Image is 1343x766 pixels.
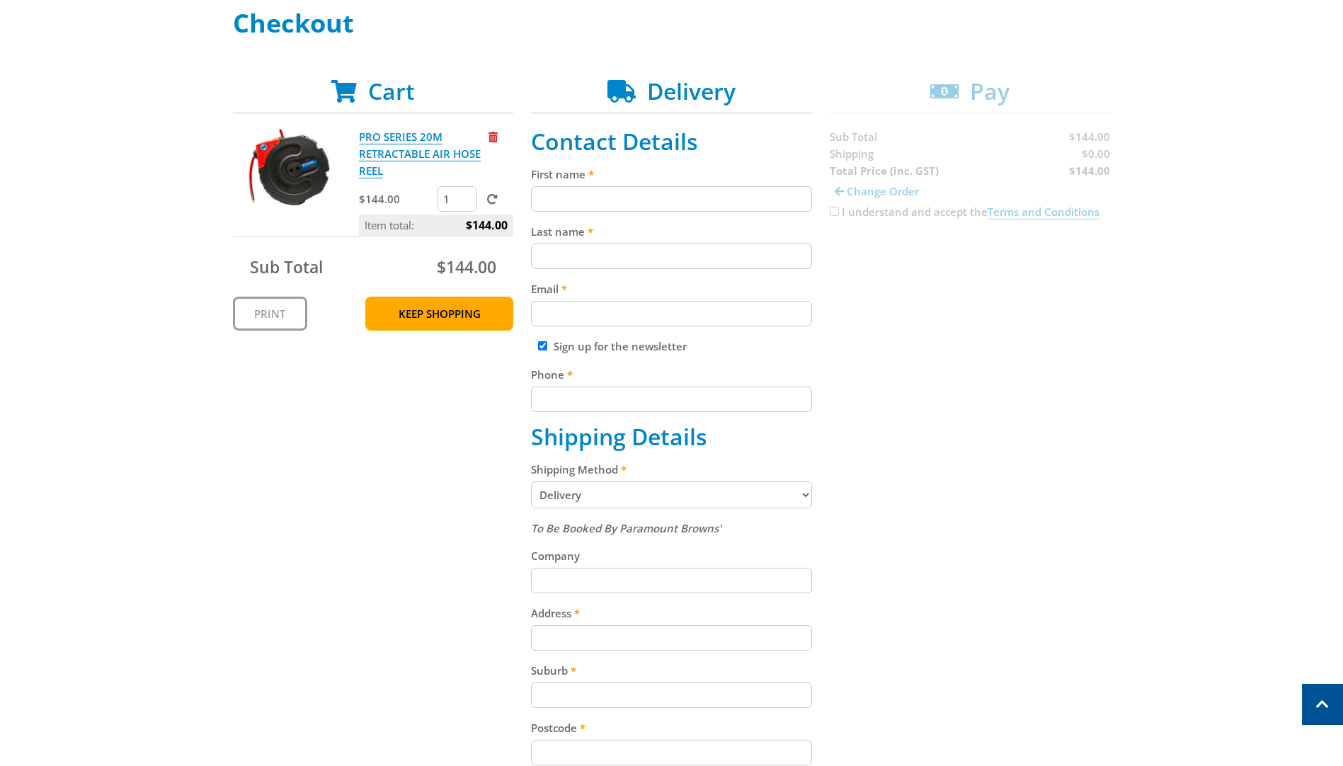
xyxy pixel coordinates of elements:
input: Please enter your address. [531,625,812,651]
label: First name [531,166,812,183]
a: Print [233,297,307,331]
em: To Be Booked By Paramount Browns' [531,521,721,535]
input: Please enter your last name. [531,244,812,269]
span: $144.00 [466,215,508,236]
input: Please enter your first name. [531,186,812,212]
label: Last name [531,223,812,240]
p: Item total: [359,215,513,236]
span: Cart [368,76,415,106]
p: $144.00 [359,190,435,207]
label: Shipping Method [531,461,812,478]
input: Please enter your postcode. [531,740,812,765]
a: PRO SERIES 20M RETRACTABLE AIR HOSE REEL [359,130,481,178]
label: Sign up for the newsletter [554,339,687,353]
span: Delivery [647,76,736,106]
input: Please enter your email address. [531,301,812,326]
label: Company [531,547,812,564]
label: Suburb [531,662,812,679]
label: Postcode [531,719,812,736]
label: Email [531,280,812,297]
a: Remove from cart [488,130,498,144]
span: $144.00 [437,256,496,278]
h2: Contact Details [531,128,812,155]
select: Please select a shipping method. [531,481,812,508]
input: Please enter your suburb. [531,682,812,708]
h2: Shipping Details [531,423,812,450]
span: Sub Total [250,256,323,278]
label: Phone [531,366,812,383]
h1: Checkout [233,9,1111,38]
img: PRO SERIES 20M RETRACTABLE AIR HOSE REEL [246,128,331,213]
label: Address [531,605,812,622]
input: Please enter your telephone number. [531,387,812,412]
a: Keep Shopping [365,297,513,331]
